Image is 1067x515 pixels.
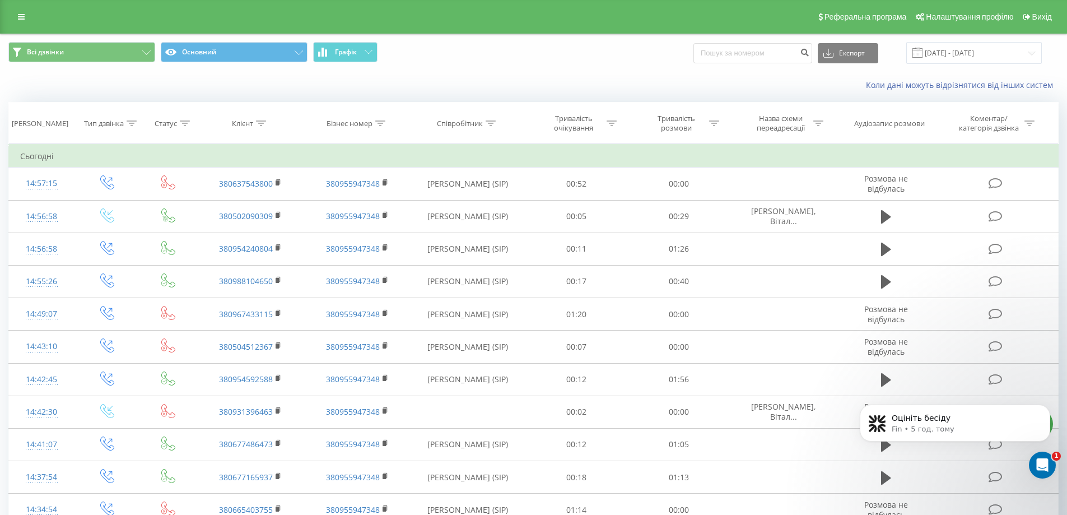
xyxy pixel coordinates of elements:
[751,114,810,133] div: Назва схеми переадресації
[525,298,628,331] td: 01:20
[20,271,63,293] div: 14:55:26
[1032,12,1052,21] span: Вихід
[84,119,124,128] div: Тип дзвінка
[525,331,628,363] td: 00:07
[335,48,357,56] span: Графік
[326,504,380,515] a: 380955947348
[411,265,525,298] td: [PERSON_NAME] (SIP)
[219,243,273,254] a: 380954240804
[628,363,730,396] td: 01:56
[926,12,1013,21] span: Налаштування профілю
[411,168,525,200] td: [PERSON_NAME] (SIP)
[544,114,604,133] div: Тривалість очікування
[864,336,908,357] span: Розмова не відбулась
[27,48,64,57] span: Всі дзвінки
[693,43,812,63] input: Пошук за номером
[20,206,63,228] div: 14:56:58
[219,211,273,221] a: 380502090309
[219,276,273,286] a: 380988104650
[20,173,63,194] div: 14:57:15
[824,12,907,21] span: Реферальна програма
[628,233,730,265] td: 01:26
[326,406,380,417] a: 380955947348
[525,428,628,461] td: 00:12
[818,43,878,63] button: Експорт
[843,381,1067,485] iframe: Intercom notifications повідомлення
[326,439,380,449] a: 380955947348
[864,304,908,324] span: Розмова не відбулась
[219,178,273,189] a: 380637543800
[525,363,628,396] td: 00:12
[12,119,68,128] div: [PERSON_NAME]
[628,298,730,331] td: 00:00
[411,363,525,396] td: [PERSON_NAME] (SIP)
[219,374,273,384] a: 380954592588
[20,369,63,391] div: 14:42:45
[1052,452,1061,461] span: 1
[866,80,1059,90] a: Коли дані можуть відрізнятися вiд інших систем
[20,401,63,423] div: 14:42:30
[326,472,380,482] a: 380955947348
[20,336,63,358] div: 14:43:10
[20,466,63,488] div: 14:37:54
[20,238,63,260] div: 14:56:58
[326,276,380,286] a: 380955947348
[864,173,908,194] span: Розмова не відбулась
[628,461,730,494] td: 01:13
[313,42,378,62] button: Графік
[161,42,307,62] button: Основний
[326,211,380,221] a: 380955947348
[751,401,816,422] span: [PERSON_NAME], Вітал...
[232,119,253,128] div: Клієнт
[525,461,628,494] td: 00:18
[20,303,63,325] div: 14:49:07
[411,461,525,494] td: [PERSON_NAME] (SIP)
[155,119,177,128] div: Статус
[525,168,628,200] td: 00:52
[411,298,525,331] td: [PERSON_NAME] (SIP)
[9,145,1059,168] td: Сьогодні
[628,331,730,363] td: 00:00
[411,233,525,265] td: [PERSON_NAME] (SIP)
[219,341,273,352] a: 380504512367
[525,200,628,233] td: 00:05
[327,119,372,128] div: Бізнес номер
[326,374,380,384] a: 380955947348
[646,114,706,133] div: Тривалість розмови
[525,233,628,265] td: 00:11
[411,428,525,461] td: [PERSON_NAME] (SIP)
[956,114,1022,133] div: Коментар/категорія дзвінка
[1029,452,1056,479] iframe: Intercom live chat
[20,434,63,456] div: 14:41:07
[854,119,925,128] div: Аудіозапис розмови
[326,243,380,254] a: 380955947348
[628,396,730,428] td: 00:00
[219,439,273,449] a: 380677486473
[751,206,816,226] span: [PERSON_NAME], Вітал...
[628,428,730,461] td: 01:05
[525,396,628,428] td: 00:02
[219,406,273,417] a: 380931396463
[326,309,380,319] a: 380955947348
[326,178,380,189] a: 380955947348
[326,341,380,352] a: 380955947348
[411,200,525,233] td: [PERSON_NAME] (SIP)
[437,119,483,128] div: Співробітник
[411,331,525,363] td: [PERSON_NAME] (SIP)
[8,42,155,62] button: Всі дзвінки
[219,309,273,319] a: 380967433115
[628,168,730,200] td: 00:00
[525,265,628,298] td: 00:17
[628,265,730,298] td: 00:40
[219,504,273,515] a: 380665403755
[219,472,273,482] a: 380677165937
[628,200,730,233] td: 00:29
